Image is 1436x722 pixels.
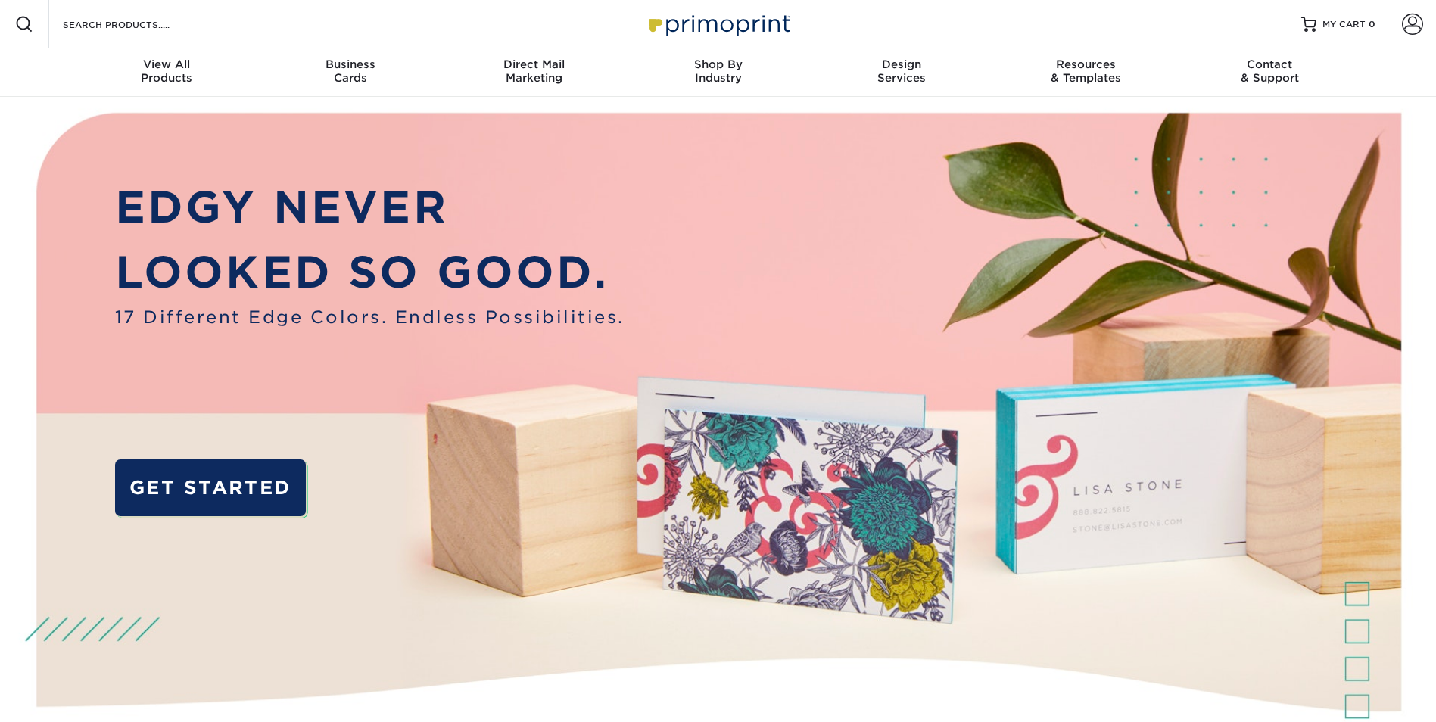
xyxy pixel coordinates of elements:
[810,58,994,71] span: Design
[115,240,625,304] p: LOOKED SO GOOD.
[994,48,1178,97] a: Resources& Templates
[1369,19,1375,30] span: 0
[258,58,442,85] div: Cards
[115,304,625,330] span: 17 Different Edge Colors. Endless Possibilities.
[442,58,626,85] div: Marketing
[442,58,626,71] span: Direct Mail
[115,459,306,516] a: GET STARTED
[75,48,259,97] a: View AllProducts
[1322,18,1366,31] span: MY CART
[258,48,442,97] a: BusinessCards
[75,58,259,85] div: Products
[61,15,209,33] input: SEARCH PRODUCTS.....
[1178,58,1362,71] span: Contact
[810,58,994,85] div: Services
[442,48,626,97] a: Direct MailMarketing
[626,58,810,85] div: Industry
[75,58,259,71] span: View All
[1178,58,1362,85] div: & Support
[1178,48,1362,97] a: Contact& Support
[810,48,994,97] a: DesignServices
[258,58,442,71] span: Business
[626,48,810,97] a: Shop ByIndustry
[626,58,810,71] span: Shop By
[994,58,1178,85] div: & Templates
[643,8,794,40] img: Primoprint
[994,58,1178,71] span: Resources
[115,175,625,239] p: EDGY NEVER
